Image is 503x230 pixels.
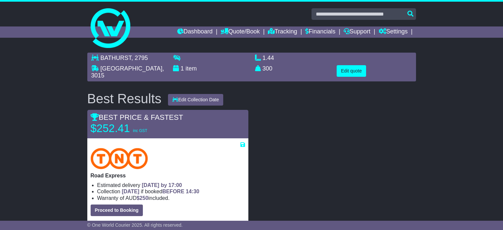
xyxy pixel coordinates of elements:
button: Proceed to Booking [91,205,143,216]
span: item [186,65,197,72]
a: Settings [379,26,408,38]
button: Edit quote [337,65,366,77]
span: BEST PRICE & FASTEST [91,113,183,121]
li: Warranty of AUD included. [97,195,245,201]
span: 1.44 [263,55,274,61]
span: [DATE] [122,189,139,194]
a: Quote/Book [221,26,260,38]
p: Road Express [91,172,245,179]
span: [GEOGRAPHIC_DATA] [101,65,162,72]
span: 1 [181,65,184,72]
span: 250 [140,195,148,201]
span: , 2795 [131,55,148,61]
a: Dashboard [177,26,213,38]
div: Best Results [84,91,165,106]
span: [DATE] by 17:00 [142,182,182,188]
span: BATHURST [101,55,132,61]
span: 300 [263,65,272,72]
span: $ [137,195,148,201]
button: Edit Collection Date [168,94,223,106]
img: TNT Domestic: Road Express [91,148,148,169]
li: Estimated delivery [97,182,245,188]
span: BEFORE [162,189,185,194]
span: if booked [122,189,199,194]
li: Collection [97,188,245,195]
a: Tracking [268,26,297,38]
a: Support [344,26,370,38]
span: , 3015 [91,65,164,79]
p: $252.41 [91,122,173,135]
span: inc GST [133,128,147,133]
span: 14:30 [186,189,199,194]
span: © One World Courier 2025. All rights reserved. [87,222,183,228]
a: Financials [305,26,335,38]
